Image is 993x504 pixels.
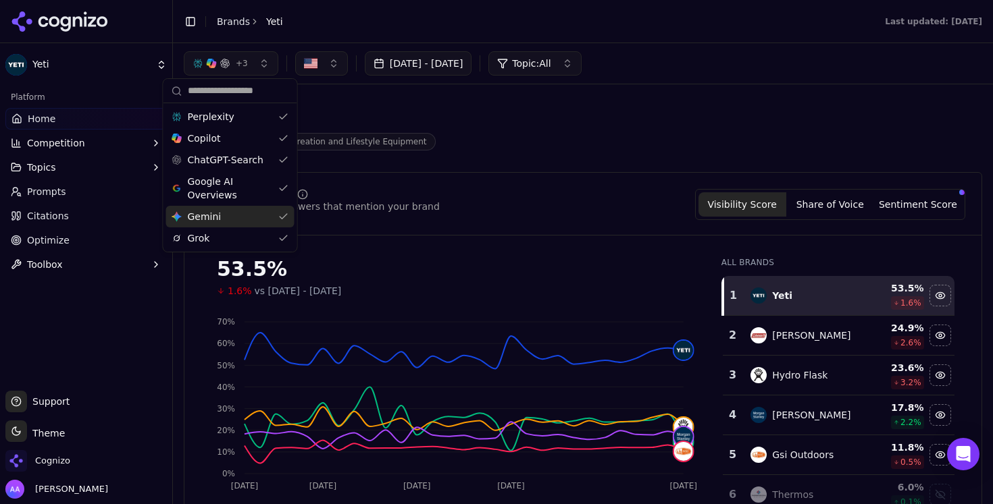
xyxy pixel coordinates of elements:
button: Open user button [5,480,108,499]
span: 0.5 % [900,457,921,468]
div: 6 [728,486,738,503]
tr: 5gsi outdoorsGsi Outdoors11.8%0.5%Hide gsi outdoors data [723,435,954,475]
tspan: 30% [217,404,235,414]
span: Theme [27,428,65,439]
span: Gemini [188,210,222,223]
div: Yeti [772,289,792,302]
div: Last updated: [DATE] [885,16,982,27]
img: US [304,57,317,70]
div: All Brands [721,257,954,268]
div: Gsi Outdoors [772,448,834,461]
tr: 4stanley[PERSON_NAME]17.8%2.2%Hide stanley data [723,395,954,435]
tspan: 50% [217,361,235,370]
div: 53.5 % [865,281,924,295]
span: Support [27,395,70,408]
tspan: 40% [217,383,235,392]
span: Prompts [27,185,66,198]
button: Competition [5,132,167,154]
img: hydro flask [750,367,767,383]
tspan: [DATE] [669,481,697,491]
span: Home [28,112,55,125]
span: Optimize [27,233,70,247]
tr: 3hydro flaskHydro Flask23.6%3.2%Hide hydro flask data [723,356,954,395]
div: Percentage of AI answers that mention your brand [201,200,440,213]
div: 1 [730,287,738,304]
span: Competition [27,136,85,150]
button: Visibility Score [698,192,786,217]
div: 24.9 % [865,321,924,335]
span: Grok [188,231,210,245]
div: Thermos [772,488,813,501]
button: Toolbox [5,254,167,275]
a: Prompts [5,181,167,202]
div: Hydro Flask [772,368,827,382]
button: Hide stanley data [930,404,951,426]
div: 23.6 % [865,361,924,374]
div: 3 [728,367,738,383]
span: ChatGPT-Search [188,153,263,167]
div: 17.8 % [865,401,924,414]
span: Toolbox [27,258,63,271]
span: Yeti [32,59,151,71]
span: Outdoor Recreation and Lifestyle Equipment [238,133,436,150]
tspan: [DATE] [403,481,431,491]
img: yeti [674,341,693,360]
span: [PERSON_NAME] [30,483,108,495]
a: Home [5,108,167,130]
tspan: 0% [222,469,235,478]
button: Hide coleman data [930,325,951,346]
div: [PERSON_NAME] [772,408,850,422]
div: 2 [728,327,738,343]
tspan: 10% [217,447,235,457]
button: Hide hydro flask data [930,364,951,386]
img: thermos [750,486,767,503]
img: stanley [750,407,767,423]
img: yeti [750,287,767,304]
div: Platform [5,86,167,108]
a: Brands [217,16,250,27]
div: 53.5% [217,257,694,281]
button: [DATE] - [DATE] [365,51,472,76]
div: Yeti [238,106,436,128]
tspan: 70% [217,317,235,327]
button: Topics [5,157,167,178]
img: Yeti [5,54,27,76]
button: Hide yeti data [930,285,951,306]
span: Topic: All [512,57,551,70]
div: 11.8 % [865,441,924,454]
span: 1.6 % [900,298,921,308]
span: Yeti [266,15,283,28]
button: Hide gsi outdoors data [930,444,951,466]
span: Copilot [188,132,221,145]
img: hydro flask [674,418,693,437]
div: 4 [728,407,738,423]
div: [PERSON_NAME] [772,329,850,342]
span: Topics [27,161,56,174]
img: coleman [750,327,767,343]
div: 5 [728,447,738,463]
button: Sentiment Score [874,192,962,217]
span: Cognizo [35,455,70,467]
div: 6.0 % [865,480,924,494]
span: Citations [27,209,69,223]
span: 1.6% [228,284,252,298]
span: Google AI Overviews [188,175,273,202]
div: Open Intercom Messenger [947,438,979,470]
div: Suggestions [163,103,297,252]
span: 2.6 % [900,337,921,348]
img: Cognizo [5,450,27,472]
a: Optimize [5,229,167,251]
span: 3.2 % [900,377,921,388]
button: Open organization switcher [5,450,70,472]
tr: 1yetiYeti53.5%1.6%Hide yeti data [723,276,954,316]
span: Perplexity [188,110,234,123]
tspan: 60% [217,339,235,348]
img: gsi outdoors [750,447,767,463]
img: Alp Aysan [5,480,24,499]
img: stanley [674,427,693,446]
tr: 2coleman[PERSON_NAME]24.9%2.6%Hide coleman data [723,316,954,356]
span: vs [DATE] - [DATE] [255,284,342,298]
tspan: [DATE] [309,481,337,491]
tspan: [DATE] [231,481,259,491]
img: gsi outdoors [674,442,693,461]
